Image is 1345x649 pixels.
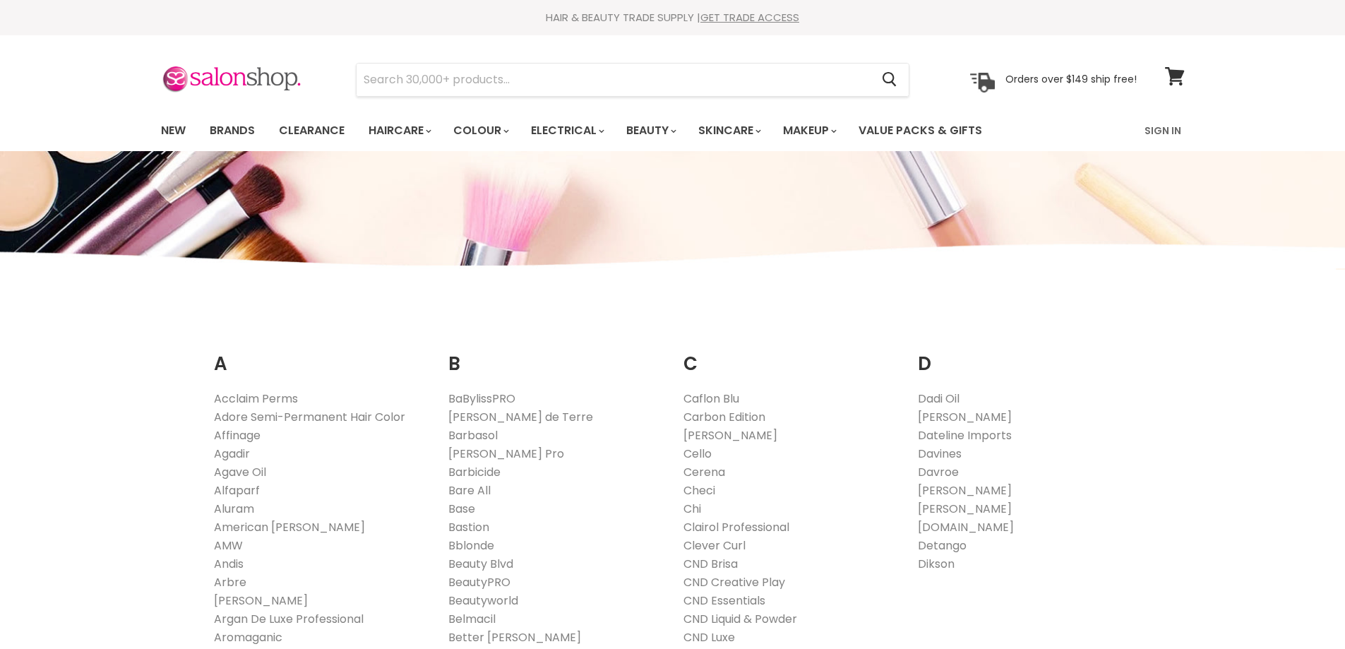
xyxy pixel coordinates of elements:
a: Colour [443,116,518,145]
a: Carbon Edition [683,409,765,425]
a: [PERSON_NAME] [918,501,1012,517]
a: Makeup [772,116,845,145]
a: Value Packs & Gifts [848,116,993,145]
nav: Main [143,110,1202,151]
a: [PERSON_NAME] de Terre [448,409,593,425]
h2: C [683,331,897,379]
a: Acclaim Perms [214,391,298,407]
a: Clever Curl [683,537,746,554]
a: Arbre [214,574,246,590]
a: CND Essentials [683,593,765,609]
a: Bblonde [448,537,494,554]
input: Search [357,64,871,96]
a: Affinage [214,427,261,443]
a: BeautyPRO [448,574,510,590]
a: New [150,116,196,145]
a: Dateline Imports [918,427,1012,443]
a: Cerena [683,464,725,480]
h2: A [214,331,428,379]
a: Andis [214,556,244,572]
a: Davroe [918,464,959,480]
h2: B [448,331,662,379]
a: Brands [199,116,265,145]
a: Beautyworld [448,593,518,609]
a: [PERSON_NAME] [918,409,1012,425]
a: Dadi Oil [918,391,960,407]
a: CND Brisa [683,556,738,572]
a: Skincare [688,116,770,145]
a: Clearance [268,116,355,145]
a: American [PERSON_NAME] [214,519,365,535]
a: [PERSON_NAME] [918,482,1012,499]
a: Davines [918,446,962,462]
a: [PERSON_NAME] Pro [448,446,564,462]
a: Beauty [616,116,685,145]
a: Barbicide [448,464,501,480]
a: Base [448,501,475,517]
a: CND Luxe [683,629,735,645]
a: Bastion [448,519,489,535]
a: Belmacil [448,611,496,627]
a: BaBylissPRO [448,391,515,407]
a: [DOMAIN_NAME] [918,519,1014,535]
a: Clairol Professional [683,519,789,535]
button: Search [871,64,909,96]
div: HAIR & BEAUTY TRADE SUPPLY | [143,11,1202,25]
a: Checi [683,482,715,499]
a: Better [PERSON_NAME] [448,629,581,645]
a: Adore Semi-Permanent Hair Color [214,409,405,425]
a: [PERSON_NAME] [683,427,777,443]
a: Cello [683,446,712,462]
a: Detango [918,537,967,554]
a: Beauty Blvd [448,556,513,572]
a: CND Liquid & Powder [683,611,797,627]
a: Agadir [214,446,250,462]
a: [PERSON_NAME] [214,593,308,609]
a: GET TRADE ACCESS [700,10,799,25]
a: Chi [683,501,701,517]
a: Alfaparf [214,482,260,499]
a: Sign In [1136,116,1190,145]
a: Electrical [520,116,613,145]
a: Caflon Blu [683,391,739,407]
form: Product [356,63,909,97]
a: Dikson [918,556,955,572]
a: Agave Oil [214,464,266,480]
a: Haircare [358,116,440,145]
a: Barbasol [448,427,498,443]
a: Argan De Luxe Professional [214,611,364,627]
a: Bare All [448,482,491,499]
h2: D [918,331,1132,379]
a: Aromaganic [214,629,282,645]
a: CND Creative Play [683,574,785,590]
p: Orders over $149 ship free! [1005,73,1137,85]
ul: Main menu [150,110,1065,151]
a: Aluram [214,501,254,517]
a: AMW [214,537,243,554]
